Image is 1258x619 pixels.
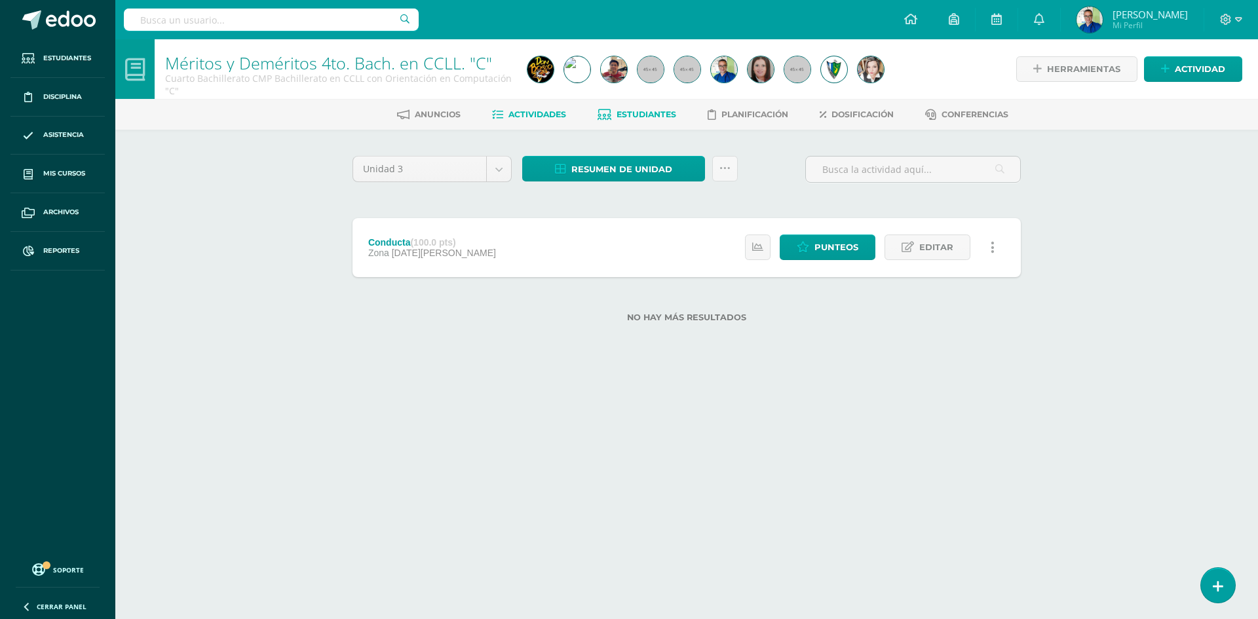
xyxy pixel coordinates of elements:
[748,56,774,83] img: e03ec1ec303510e8e6f60bf4728ca3bf.png
[368,248,389,258] span: Zona
[16,560,100,578] a: Soporte
[37,602,86,611] span: Cerrar panel
[410,237,455,248] strong: (100.0 pts)
[165,72,512,97] div: Cuarto Bachillerato CMP Bachillerato en CCLL con Orientación en Computación 'C'
[925,104,1008,125] a: Conferencias
[10,78,105,117] a: Disciplina
[601,56,627,83] img: bfd5407fb0f443f67a8cea95c6a37b99.png
[10,39,105,78] a: Estudiantes
[43,246,79,256] span: Reportes
[814,235,858,259] span: Punteos
[53,565,84,574] span: Soporte
[392,248,496,258] span: [DATE][PERSON_NAME]
[638,56,664,83] img: 45x45
[165,52,492,74] a: Méritos y Deméritos 4to. Bach. en CCLL. "C"
[1016,56,1137,82] a: Herramientas
[363,157,476,181] span: Unidad 3
[1113,8,1188,21] span: [PERSON_NAME]
[1077,7,1103,33] img: a16637801c4a6befc1e140411cafe4ae.png
[806,157,1020,182] input: Busca la actividad aquí...
[43,53,91,64] span: Estudiantes
[919,235,953,259] span: Editar
[10,155,105,193] a: Mis cursos
[820,104,894,125] a: Dosificación
[711,56,737,83] img: a16637801c4a6befc1e140411cafe4ae.png
[165,54,512,72] h1: Méritos y Deméritos 4to. Bach. en CCLL. "C"
[508,109,566,119] span: Actividades
[1144,56,1242,82] a: Actividad
[10,232,105,271] a: Reportes
[353,157,511,181] a: Unidad 3
[721,109,788,119] span: Planificación
[821,56,847,83] img: 1b281a8218983e455f0ded11b96ffc56.png
[43,92,82,102] span: Disciplina
[564,56,590,83] img: 529e95d8c70de02c88ecaef2f0471237.png
[492,104,566,125] a: Actividades
[527,56,554,83] img: e848a06d305063da6e408c2e705eb510.png
[10,117,105,155] a: Asistencia
[353,312,1021,322] label: No hay más resultados
[43,207,79,217] span: Archivos
[522,156,705,181] a: Resumen de unidad
[784,56,810,83] img: 45x45
[415,109,461,119] span: Anuncios
[674,56,700,83] img: 45x45
[397,104,461,125] a: Anuncios
[858,56,884,83] img: fdcb2fbed13c59cbc26ffce57975ecf3.png
[124,9,419,31] input: Busca un usuario...
[571,157,672,181] span: Resumen de unidad
[10,193,105,232] a: Archivos
[617,109,676,119] span: Estudiantes
[598,104,676,125] a: Estudiantes
[1175,57,1225,81] span: Actividad
[942,109,1008,119] span: Conferencias
[43,130,84,140] span: Asistencia
[1113,20,1188,31] span: Mi Perfil
[368,237,496,248] div: Conducta
[780,234,875,260] a: Punteos
[831,109,894,119] span: Dosificación
[708,104,788,125] a: Planificación
[1047,57,1120,81] span: Herramientas
[43,168,85,179] span: Mis cursos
